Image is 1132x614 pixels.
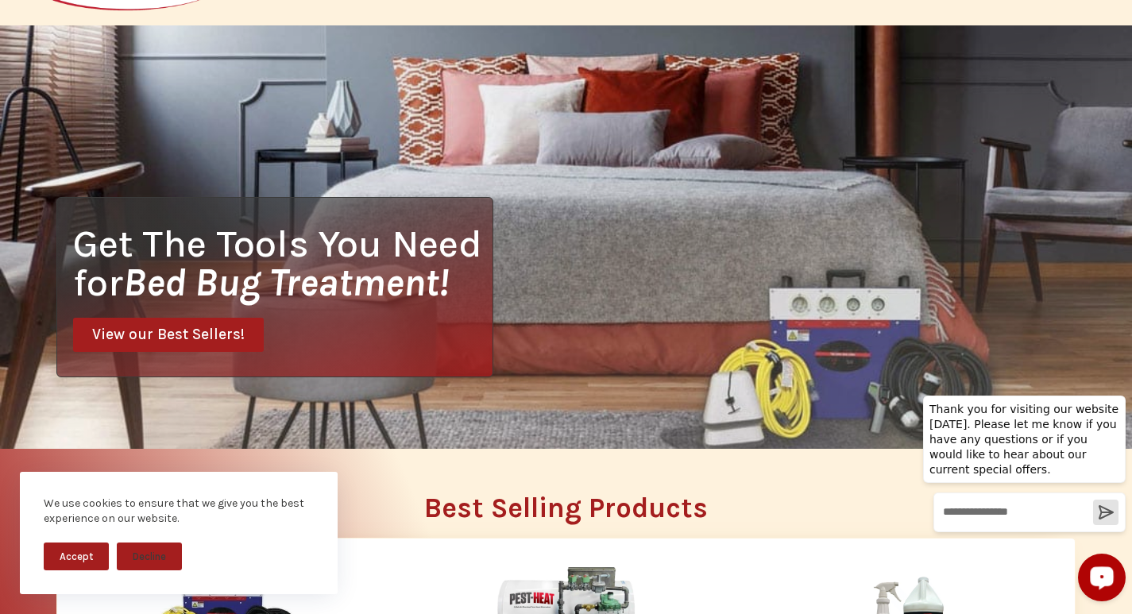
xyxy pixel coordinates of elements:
[56,494,1076,522] h2: Best Selling Products
[910,380,1132,614] iframe: LiveChat chat widget
[123,260,449,305] i: Bed Bug Treatment!
[117,543,182,570] button: Decline
[44,496,314,527] div: We use cookies to ensure that we give you the best experience on our website.
[73,224,493,302] h1: Get The Tools You Need for
[92,327,245,342] span: View our Best Sellers!
[73,318,264,352] a: View our Best Sellers!
[44,543,109,570] button: Accept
